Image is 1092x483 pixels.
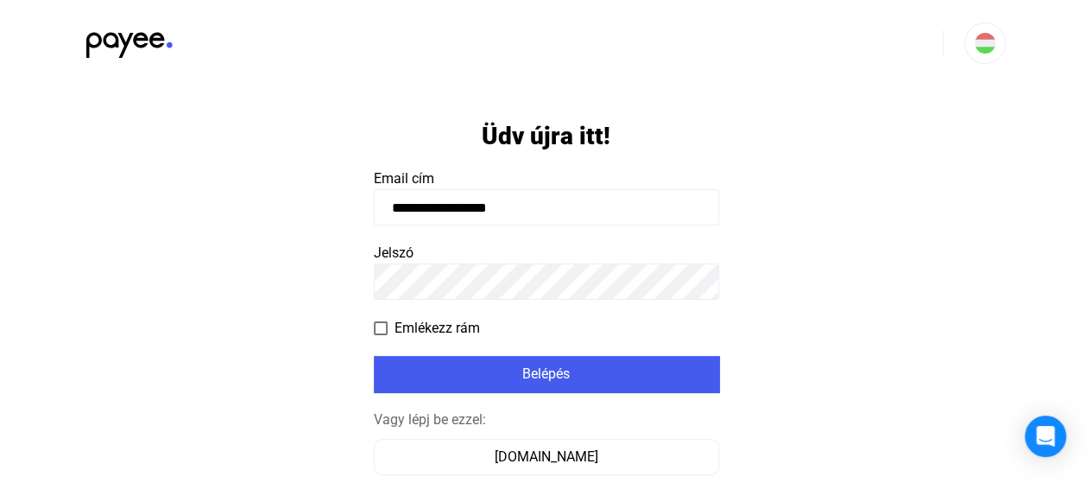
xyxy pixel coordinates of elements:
div: [DOMAIN_NAME] [380,447,713,467]
span: Jelszó [374,245,413,261]
span: Emlékezz rám [395,318,480,339]
img: black-payee-blue-dot.svg [86,22,173,58]
button: [DOMAIN_NAME] [374,439,719,475]
div: Vagy lépj be ezzel: [374,410,719,430]
h1: Üdv újra itt! [482,121,610,151]
div: Belépés [379,364,714,384]
button: HU [964,22,1006,64]
span: Email cím [374,170,434,187]
div: Open Intercom Messenger [1025,416,1066,457]
img: HU [975,33,995,54]
button: Belépés [374,356,719,392]
a: [DOMAIN_NAME] [374,448,719,465]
